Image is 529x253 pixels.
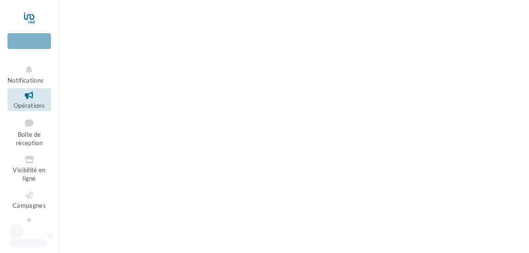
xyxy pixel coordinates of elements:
[13,202,46,209] span: Campagnes
[7,188,51,211] a: Campagnes
[7,88,51,111] a: Opérations
[13,166,45,183] span: Visibilité en ligne
[7,33,51,49] div: Nouvelle campagne
[7,77,43,84] span: Notifications
[14,102,45,109] span: Opérations
[7,215,51,238] a: Contacts
[7,115,51,149] a: Boîte de réception
[16,131,43,147] span: Boîte de réception
[7,153,51,184] a: Visibilité en ligne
